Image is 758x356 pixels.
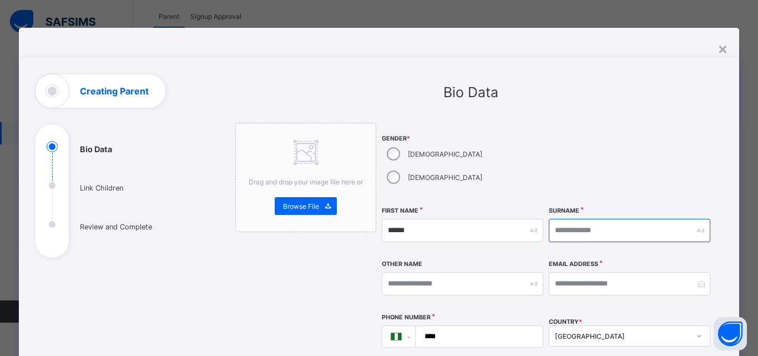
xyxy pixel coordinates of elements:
label: [DEMOGRAPHIC_DATA] [408,150,482,158]
div: Drag and drop your image file here orBrowse File [235,123,376,232]
label: Surname [549,207,579,214]
h1: Creating Parent [80,87,149,96]
button: Open asap [714,317,747,350]
label: [DEMOGRAPHIC_DATA] [408,173,482,182]
span: Gender [382,135,543,142]
div: [GEOGRAPHIC_DATA] [555,332,690,340]
span: Bio Data [443,84,498,101]
label: First Name [382,207,418,214]
span: Drag and drop your image file here or [249,178,363,186]
span: Browse File [283,202,319,210]
label: Phone Number [382,314,431,321]
label: Other Name [382,260,422,268]
div: × [717,39,728,58]
label: Email Address [549,260,598,268]
span: COUNTRY [549,318,582,325]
